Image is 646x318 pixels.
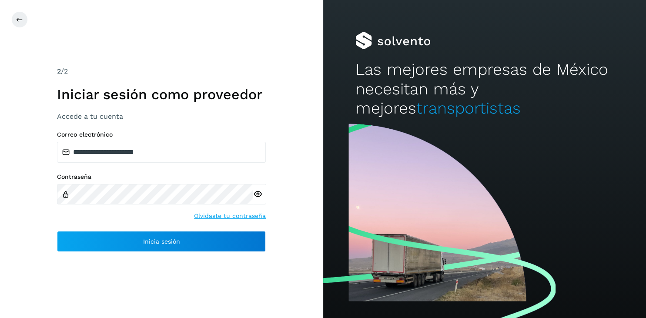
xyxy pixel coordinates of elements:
label: Contraseña [57,173,266,181]
span: Inicia sesión [143,238,180,244]
div: /2 [57,66,266,77]
h1: Iniciar sesión como proveedor [57,86,266,103]
h3: Accede a tu cuenta [57,112,266,121]
span: 2 [57,67,61,75]
button: Inicia sesión [57,231,266,252]
span: transportistas [416,99,521,117]
a: Olvidaste tu contraseña [194,211,266,221]
h2: Las mejores empresas de México necesitan más y mejores [355,60,614,118]
label: Correo electrónico [57,131,266,138]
